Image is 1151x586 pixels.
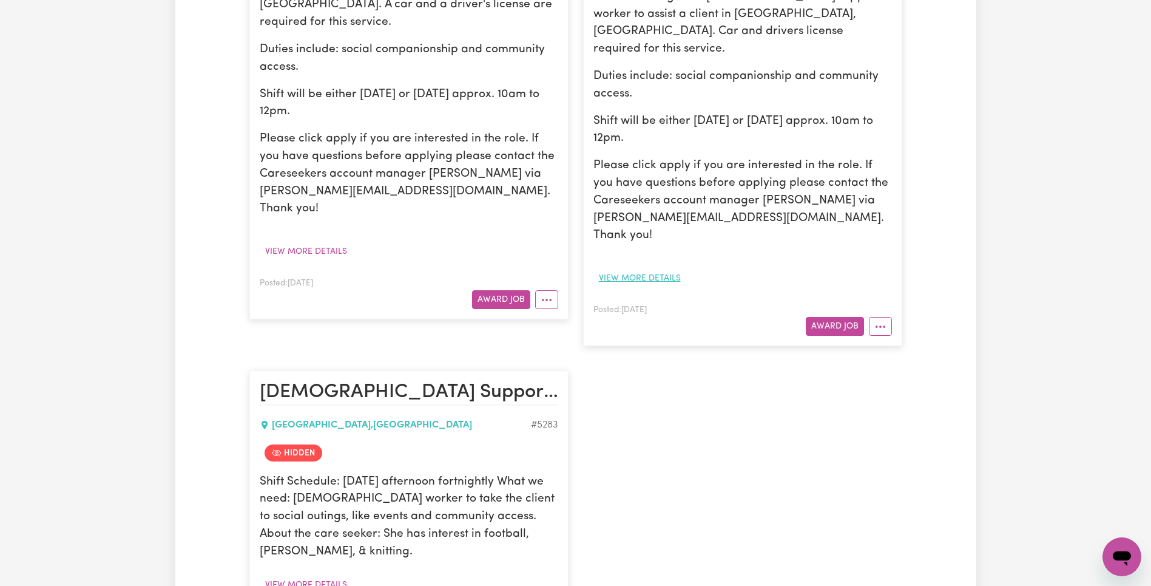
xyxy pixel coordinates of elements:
[260,279,313,287] span: Posted: [DATE]
[260,418,531,432] div: [GEOGRAPHIC_DATA] , [GEOGRAPHIC_DATA]
[265,445,322,462] span: Job is hidden
[260,242,353,261] button: View more details
[1102,537,1141,576] iframe: Button to launch messaging window
[593,157,892,245] p: Please click apply if you are interested in the role. If you have questions before applying pleas...
[260,381,558,405] h2: Female Support Worker To Take Female Client Out For Social Gatherings - Dover Garden, SA
[806,317,864,336] button: Award Job
[531,418,558,432] div: Job ID #5283
[260,131,558,218] p: Please click apply if you are interested in the role. If you have questions before applying pleas...
[593,68,892,103] p: Duties include: social companionship and community access.
[593,306,647,314] span: Posted: [DATE]
[593,113,892,148] p: Shift will be either [DATE] or [DATE] approx. 10am to 12pm.
[472,290,530,309] button: Award Job
[535,290,558,309] button: More options
[869,317,892,336] button: More options
[260,86,558,121] p: Shift will be either [DATE] or [DATE] approx. 10am to 12pm.
[260,41,558,77] p: Duties include: social companionship and community access.
[593,269,686,288] button: View more details
[260,474,558,561] p: Shift Schedule: [DATE] afternoon fortnightly What we need: [DEMOGRAPHIC_DATA] worker to take the ...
